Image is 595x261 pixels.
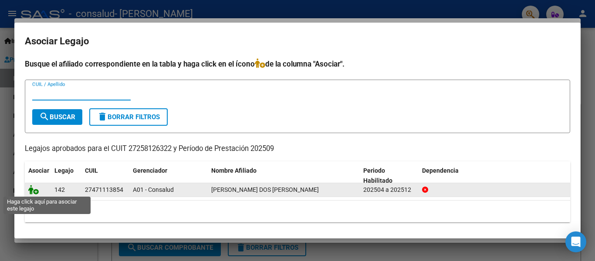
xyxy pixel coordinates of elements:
[565,231,586,252] div: Open Intercom Messenger
[363,167,392,184] span: Periodo Habilitado
[54,167,74,174] span: Legajo
[25,161,51,190] datatable-header-cell: Asociar
[39,111,50,122] mat-icon: search
[363,185,415,195] div: 202504 a 202512
[133,186,174,193] span: A01 - Consalud
[208,161,360,190] datatable-header-cell: Nombre Afiliado
[85,167,98,174] span: CUIL
[133,167,167,174] span: Gerenciador
[28,167,49,174] span: Asociar
[97,111,108,122] mat-icon: delete
[81,161,129,190] datatable-header-cell: CUIL
[32,109,82,125] button: Buscar
[419,161,571,190] datatable-header-cell: Dependencia
[51,161,81,190] datatable-header-cell: Legajo
[25,144,570,154] p: Legajos aprobados para el CUIT 27258126322 y Período de Prestación 202509
[54,186,65,193] span: 142
[129,161,208,190] datatable-header-cell: Gerenciador
[25,201,570,222] div: 1 registros
[25,33,570,50] h2: Asociar Legajo
[89,108,168,126] button: Borrar Filtros
[360,161,419,190] datatable-header-cell: Periodo Habilitado
[422,167,459,174] span: Dependencia
[211,186,319,193] span: RODRIGUEZ DOS SANTOS SANDY ABIGAIL
[39,113,75,121] span: Buscar
[97,113,160,121] span: Borrar Filtros
[85,185,123,195] div: 27471113854
[211,167,257,174] span: Nombre Afiliado
[25,58,570,70] h4: Busque el afiliado correspondiente en la tabla y haga click en el ícono de la columna "Asociar".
